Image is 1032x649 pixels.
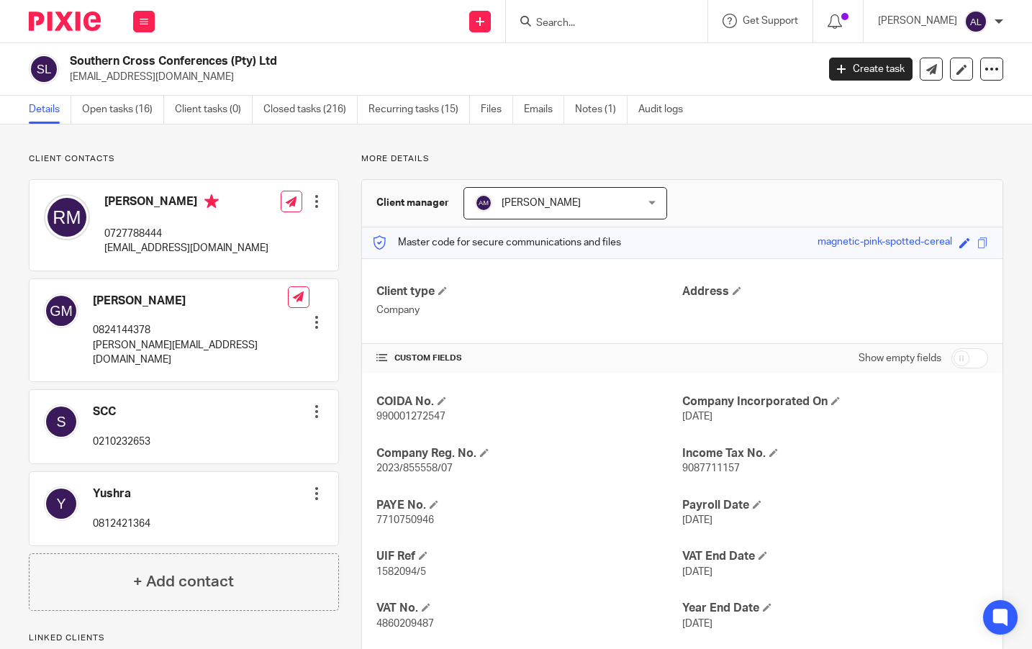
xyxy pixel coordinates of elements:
[29,54,59,84] img: svg%3E
[376,498,682,513] h4: PAYE No.
[376,303,682,317] p: Company
[682,446,988,461] h4: Income Tax No.
[376,196,449,210] h3: Client manager
[878,14,957,28] p: [PERSON_NAME]
[376,567,426,577] span: 1582094/5
[70,70,807,84] p: [EMAIL_ADDRESS][DOMAIN_NAME]
[44,294,78,328] img: svg%3E
[376,353,682,364] h4: CUSTOM FIELDS
[104,241,268,255] p: [EMAIL_ADDRESS][DOMAIN_NAME]
[93,338,288,368] p: [PERSON_NAME][EMAIL_ADDRESS][DOMAIN_NAME]
[638,96,694,124] a: Audit logs
[70,54,660,69] h2: Southern Cross Conferences (Pty) Ltd
[29,12,101,31] img: Pixie
[376,549,682,564] h4: UIF Ref
[93,517,150,531] p: 0812421364
[682,284,988,299] h4: Address
[475,194,492,212] img: svg%3E
[368,96,470,124] a: Recurring tasks (15)
[376,601,682,616] h4: VAT No.
[93,294,288,309] h4: [PERSON_NAME]
[682,619,712,629] span: [DATE]
[93,404,150,419] h4: SCC
[818,235,952,251] div: magnetic-pink-spotted-cereal
[29,96,71,124] a: Details
[682,463,740,473] span: 9087711157
[743,16,798,26] span: Get Support
[204,194,219,209] i: Primary
[376,446,682,461] h4: Company Reg. No.
[93,435,150,449] p: 0210232653
[682,601,988,616] h4: Year End Date
[376,515,434,525] span: 7710750946
[964,10,987,33] img: svg%3E
[575,96,628,124] a: Notes (1)
[682,394,988,409] h4: Company Incorporated On
[502,198,581,208] span: [PERSON_NAME]
[859,351,941,366] label: Show empty fields
[376,412,445,422] span: 990001272547
[376,463,453,473] span: 2023/855558/07
[376,284,682,299] h4: Client type
[376,394,682,409] h4: COIDA No.
[29,632,339,644] p: Linked clients
[263,96,358,124] a: Closed tasks (216)
[44,194,90,240] img: svg%3E
[535,17,664,30] input: Search
[93,486,150,501] h4: Yushra
[44,404,78,439] img: svg%3E
[373,235,621,250] p: Master code for secure communications and files
[93,323,288,337] p: 0824144378
[361,153,1003,165] p: More details
[82,96,164,124] a: Open tasks (16)
[829,58,913,81] a: Create task
[481,96,513,124] a: Files
[104,227,268,241] p: 0727788444
[44,486,78,521] img: svg%3E
[376,619,434,629] span: 4860209487
[29,153,339,165] p: Client contacts
[524,96,564,124] a: Emails
[104,194,268,212] h4: [PERSON_NAME]
[682,498,988,513] h4: Payroll Date
[133,571,234,593] h4: + Add contact
[682,412,712,422] span: [DATE]
[682,549,988,564] h4: VAT End Date
[682,567,712,577] span: [DATE]
[175,96,253,124] a: Client tasks (0)
[682,515,712,525] span: [DATE]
